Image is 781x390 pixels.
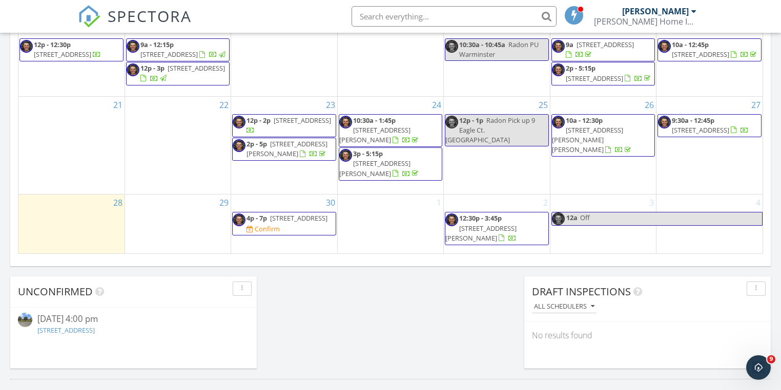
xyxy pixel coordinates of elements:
[111,194,125,211] a: Go to September 28, 2025
[552,116,633,155] a: 10a - 12:30p [STREET_ADDRESS][PERSON_NAME][PERSON_NAME]
[324,194,337,211] a: Go to September 30, 2025
[551,114,655,157] a: 10a - 12:30p [STREET_ADDRESS][PERSON_NAME][PERSON_NAME]
[339,159,410,178] span: [STREET_ADDRESS][PERSON_NAME]
[337,194,443,254] td: Go to October 1, 2025
[125,194,231,254] td: Go to September 29, 2025
[78,14,192,35] a: SPECTORA
[657,38,762,61] a: 10a - 12:45p [STREET_ADDRESS]
[353,116,396,125] span: 10:30a - 1:45p
[125,20,231,96] td: Go to September 15, 2025
[37,313,230,326] div: [DATE] 4:00 pm
[127,63,139,76] img: img_9522_1.jpg
[126,62,230,85] a: 12p - 3p [STREET_ADDRESS]
[647,194,656,211] a: Go to October 3, 2025
[337,96,443,194] td: Go to September 24, 2025
[78,5,100,28] img: The Best Home Inspection Software - Spectora
[246,116,331,135] a: 12p - 2p [STREET_ADDRESS]
[445,116,535,144] span: Radon Pick up 9 Eagle Ct. [GEOGRAPHIC_DATA]
[656,96,763,194] td: Go to September 27, 2025
[168,63,225,73] span: [STREET_ADDRESS]
[339,125,410,144] span: [STREET_ADDRESS][PERSON_NAME]
[577,40,634,49] span: [STREET_ADDRESS]
[246,139,327,158] a: 2p - 5p [STREET_ADDRESS][PERSON_NAME]
[444,194,550,254] td: Go to October 2, 2025
[551,38,655,61] a: 9a [STREET_ADDRESS]
[18,313,32,327] img: streetview
[19,38,124,61] a: 12p - 12:30p [STREET_ADDRESS]
[217,97,231,113] a: Go to September 22, 2025
[111,97,125,113] a: Go to September 21, 2025
[324,97,337,113] a: Go to September 23, 2025
[746,355,771,380] iframe: Intercom live chat
[339,147,442,181] a: 3p - 5:15p [STREET_ADDRESS][PERSON_NAME]
[34,40,101,59] a: 12p - 12:30p [STREET_ADDRESS]
[445,212,548,245] a: 12:30p - 3:45p [STREET_ADDRESS][PERSON_NAME]
[444,96,550,194] td: Go to September 25, 2025
[656,194,763,254] td: Go to October 4, 2025
[108,5,192,27] span: SPECTORA
[566,40,573,49] span: 9a
[594,16,696,27] div: Bradley Home Inspections
[353,149,383,158] span: 3p - 5:15p
[232,138,336,161] a: 2p - 5p [STREET_ADDRESS][PERSON_NAME]
[18,20,125,96] td: Go to September 14, 2025
[566,63,595,73] span: 2p - 5:15p
[445,40,458,53] img: img_9522_1.jpg
[140,63,225,82] a: 12p - 3p [STREET_ADDRESS]
[550,194,656,254] td: Go to October 3, 2025
[140,40,227,59] a: 9a - 12:15p [STREET_ADDRESS]
[672,40,709,49] span: 10a - 12:45p
[459,213,502,223] span: 12:30p - 3:45p
[566,40,634,59] a: 9a [STREET_ADDRESS]
[246,139,267,148] span: 2p - 5p
[233,213,245,226] img: img_9522_1.jpg
[339,116,352,128] img: img_9522_1.jpg
[430,97,443,113] a: Go to September 24, 2025
[566,212,578,225] span: 12a
[657,114,762,137] a: 9:30a - 12:45p [STREET_ADDRESS]
[20,40,33,53] img: img_9522_1.jpg
[552,116,565,128] img: img_9522_1.jpg
[233,139,245,152] img: img_9522_1.jpg
[352,6,557,27] input: Search everything...
[672,116,714,125] span: 9:30a - 12:45p
[140,40,174,49] span: 9a - 12:15p
[622,6,689,16] div: [PERSON_NAME]
[656,20,763,96] td: Go to September 20, 2025
[435,194,443,211] a: Go to October 1, 2025
[339,116,420,144] a: 10:30a - 1:45p [STREET_ADDRESS][PERSON_NAME]
[34,50,91,59] span: [STREET_ADDRESS]
[339,149,352,162] img: img_9522_1.jpg
[125,96,231,194] td: Go to September 22, 2025
[18,96,125,194] td: Go to September 21, 2025
[18,313,249,337] a: [DATE] 4:00 pm [STREET_ADDRESS]
[767,355,775,363] span: 9
[444,20,550,96] td: Go to September 18, 2025
[552,63,565,76] img: img_9522_1.jpg
[140,63,165,73] span: 12p - 3p
[246,139,327,158] span: [STREET_ADDRESS][PERSON_NAME]
[658,116,671,128] img: img_9522_1.jpg
[672,50,729,59] span: [STREET_ADDRESS]
[566,74,623,83] span: [STREET_ADDRESS]
[580,213,590,222] span: Off
[246,213,267,223] span: 4p - 7p
[532,285,631,298] span: Draft Inspections
[231,194,337,254] td: Go to September 30, 2025
[127,40,139,53] img: img_9522_1.jpg
[18,285,93,298] span: Unconfirmed
[445,213,517,242] a: 12:30p - 3:45p [STREET_ADDRESS][PERSON_NAME]
[231,20,337,96] td: Go to September 16, 2025
[754,194,763,211] a: Go to October 4, 2025
[140,50,198,59] span: [STREET_ADDRESS]
[672,116,749,135] a: 9:30a - 12:45p [STREET_ADDRESS]
[274,116,331,125] span: [STREET_ADDRESS]
[270,213,327,223] span: [STREET_ADDRESS]
[658,40,671,53] img: img_9522_1.jpg
[34,40,71,49] span: 12p - 12:30p
[126,38,230,61] a: 9a - 12:15p [STREET_ADDRESS]
[232,114,336,137] a: 12p - 2p [STREET_ADDRESS]
[532,300,597,314] button: All schedulers
[339,149,420,178] a: 3p - 5:15p [STREET_ADDRESS][PERSON_NAME]
[217,194,231,211] a: Go to September 29, 2025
